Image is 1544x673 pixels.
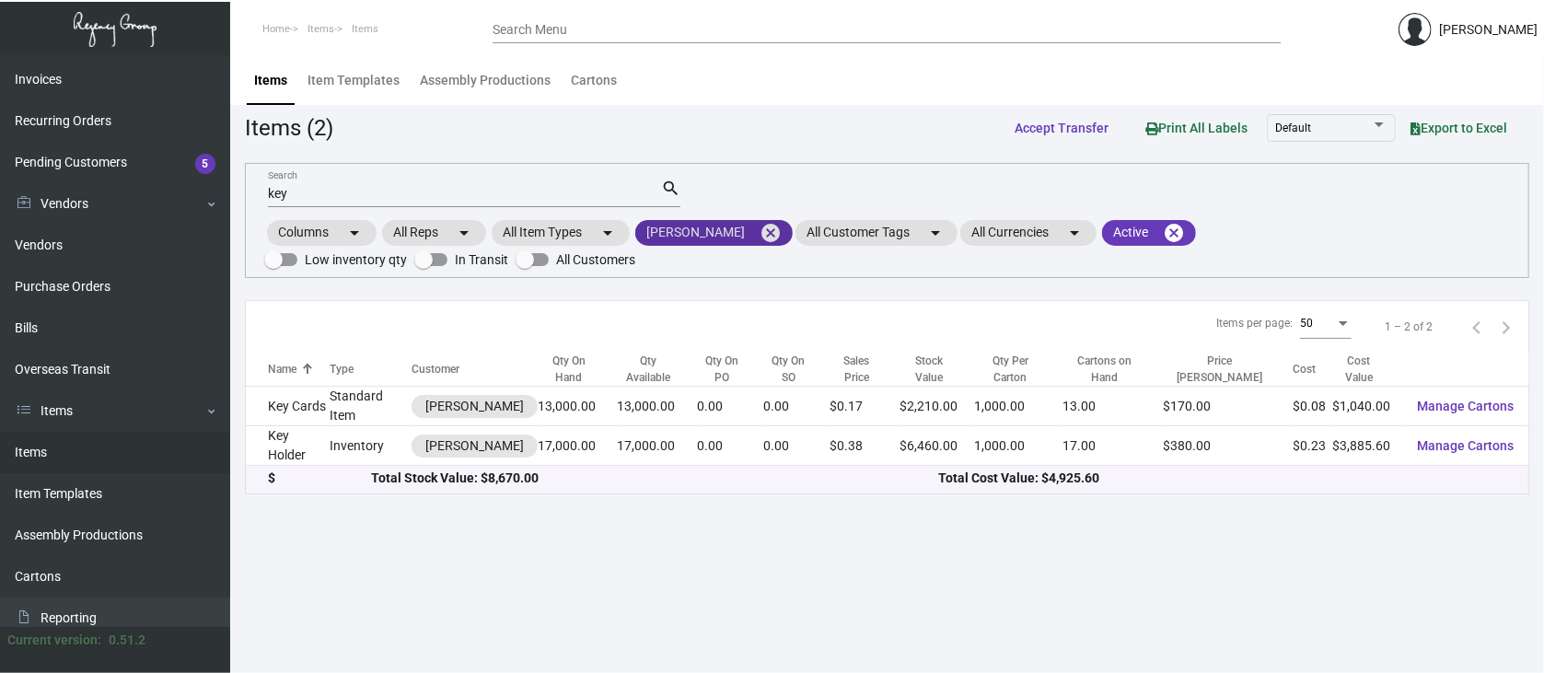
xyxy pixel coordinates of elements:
[1332,353,1402,386] div: Cost Value
[371,469,938,488] div: Total Stock Value: $8,670.00
[330,361,412,377] div: Type
[900,353,974,386] div: Stock Value
[830,353,883,386] div: Sales Price
[1417,438,1514,453] span: Manage Cartons
[268,361,330,377] div: Name
[900,387,974,426] td: $2,210.00
[974,353,1062,386] div: Qty Per Carton
[246,387,330,426] td: Key Cards
[1163,426,1293,466] td: $380.00
[1417,399,1514,413] span: Manage Cartons
[1293,361,1332,377] div: Cost
[1216,315,1293,331] div: Items per page:
[425,436,524,456] div: [PERSON_NAME]
[330,361,354,377] div: Type
[697,353,764,386] div: Qty On PO
[538,353,600,386] div: Qty On Hand
[939,469,1506,488] div: Total Cost Value: $4,925.60
[308,71,400,90] div: Item Templates
[268,361,296,377] div: Name
[760,222,782,244] mat-icon: cancel
[352,23,378,35] span: Items
[1300,318,1352,331] mat-select: Items per page:
[538,353,617,386] div: Qty On Hand
[412,353,538,387] th: Customer
[1131,110,1262,145] button: Print All Labels
[830,426,900,466] td: $0.38
[617,387,697,426] td: 13,000.00
[1163,353,1293,386] div: Price [PERSON_NAME]
[1332,387,1402,426] td: $1,040.00
[556,249,635,271] span: All Customers
[1062,387,1163,426] td: 13.00
[1000,111,1123,145] button: Accept Transfer
[1462,312,1492,342] button: Previous page
[1015,121,1109,135] span: Accept Transfer
[1300,317,1313,330] span: 50
[1293,387,1332,426] td: $0.08
[425,397,524,416] div: [PERSON_NAME]
[330,387,412,426] td: Standard Item
[254,71,287,90] div: Items
[420,71,551,90] div: Assembly Productions
[764,426,830,466] td: 0.00
[246,426,330,466] td: Key Holder
[1492,312,1521,342] button: Next page
[382,220,486,246] mat-chip: All Reps
[1163,387,1293,426] td: $170.00
[1102,220,1196,246] mat-chip: Active
[924,222,946,244] mat-icon: arrow_drop_down
[538,387,617,426] td: 13,000.00
[697,353,748,386] div: Qty On PO
[1062,426,1163,466] td: 17.00
[262,23,290,35] span: Home
[330,426,412,466] td: Inventory
[308,23,334,35] span: Items
[305,249,407,271] span: Low inventory qty
[1332,353,1386,386] div: Cost Value
[1293,361,1316,377] div: Cost
[697,426,764,466] td: 0.00
[960,220,1097,246] mat-chip: All Currencies
[538,426,617,466] td: 17,000.00
[661,178,680,200] mat-icon: search
[900,426,974,466] td: $6,460.00
[1399,13,1432,46] img: admin@bootstrapmaster.com
[1062,353,1146,386] div: Cartons on Hand
[795,220,958,246] mat-chip: All Customer Tags
[109,631,145,650] div: 0.51.2
[617,353,697,386] div: Qty Available
[571,71,617,90] div: Cartons
[1145,121,1248,135] span: Print All Labels
[900,353,958,386] div: Stock Value
[830,353,900,386] div: Sales Price
[268,469,371,488] div: $
[617,353,680,386] div: Qty Available
[1062,353,1163,386] div: Cartons on Hand
[974,426,1062,466] td: 1,000.00
[1063,222,1085,244] mat-icon: arrow_drop_down
[453,222,475,244] mat-icon: arrow_drop_down
[617,426,697,466] td: 17,000.00
[764,387,830,426] td: 0.00
[830,387,900,426] td: $0.17
[974,353,1046,386] div: Qty Per Carton
[697,387,764,426] td: 0.00
[492,220,630,246] mat-chip: All Item Types
[1385,319,1433,335] div: 1 – 2 of 2
[1410,121,1507,135] span: Export to Excel
[455,249,508,271] span: In Transit
[1163,222,1185,244] mat-icon: cancel
[1293,426,1332,466] td: $0.23
[974,387,1062,426] td: 1,000.00
[7,631,101,650] div: Current version:
[1439,20,1538,40] div: [PERSON_NAME]
[267,220,377,246] mat-chip: Columns
[1332,426,1402,466] td: $3,885.60
[764,353,814,386] div: Qty On SO
[597,222,619,244] mat-icon: arrow_drop_down
[635,220,793,246] mat-chip: [PERSON_NAME]
[764,353,830,386] div: Qty On SO
[343,222,366,244] mat-icon: arrow_drop_down
[1402,429,1528,462] button: Manage Cartons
